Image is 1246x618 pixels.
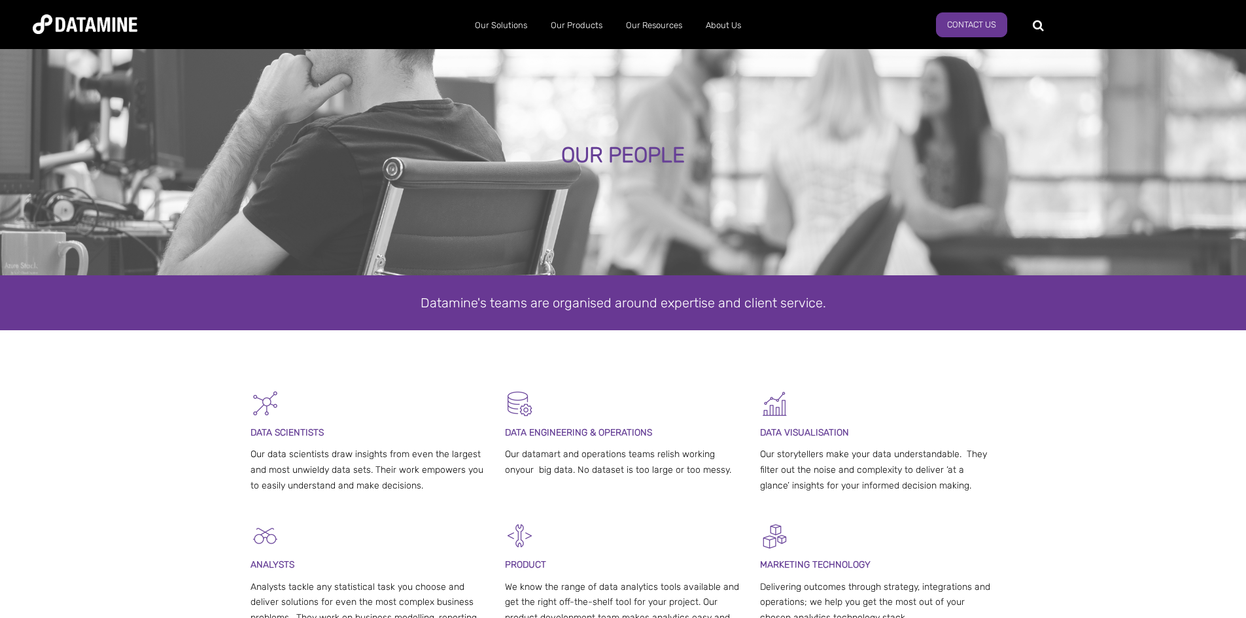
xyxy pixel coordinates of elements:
[760,447,996,493] p: Our storytellers make your data understandable. They filter out the noise and complexity to deliv...
[421,295,826,311] span: Datamine's teams are organised around expertise and client service.
[760,389,789,419] img: Graph 5
[760,427,849,438] span: DATA VISUALISATION
[614,9,694,43] a: Our Resources
[505,389,534,419] img: Datamart
[251,521,280,551] img: Analysts
[760,521,789,551] img: Digital Activation
[505,427,652,438] span: DATA ENGINEERING & OPERATIONS
[694,9,753,43] a: About Us
[33,14,137,34] img: Datamine
[141,144,1105,167] div: OUR PEOPLE
[505,447,741,478] p: Our datamart and operations teams relish working onyour big data. No dataset is too large or too ...
[463,9,539,43] a: Our Solutions
[936,12,1007,37] a: Contact us
[539,9,614,43] a: Our Products
[251,447,487,493] p: Our data scientists draw insights from even the largest and most unwieldy data sets. Their work e...
[251,427,324,438] span: DATA SCIENTISTS
[251,389,280,419] img: Graph - Network
[505,521,534,551] img: Development
[251,559,294,570] span: ANALYSTS
[505,559,546,570] span: PRODUCT
[760,559,871,570] span: MARKETING TECHNOLOGY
